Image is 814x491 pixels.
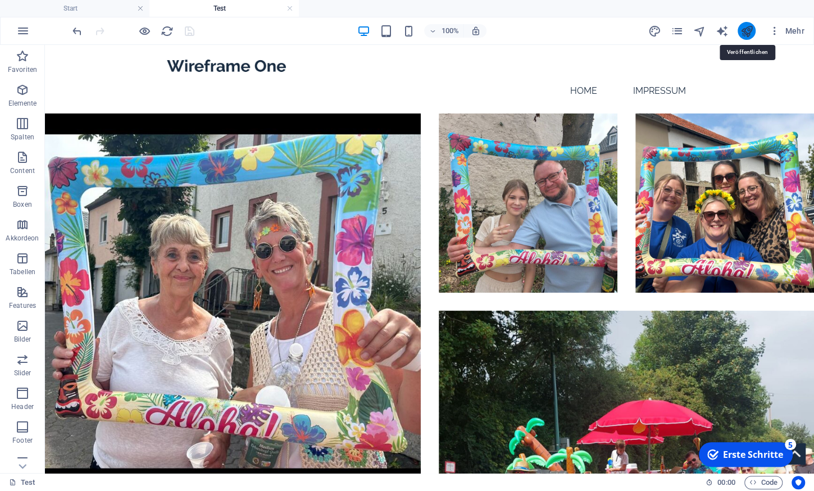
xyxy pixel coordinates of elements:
div: Erste Schritte [30,11,90,23]
p: Slider [14,369,31,378]
i: AI Writer [715,25,728,38]
button: pages [670,24,684,38]
button: Usercentrics [792,476,805,489]
h6: 100% [441,24,459,38]
p: Features [9,301,36,310]
p: Tabellen [10,267,35,276]
button: undo [70,24,84,38]
button: Klicke hier, um den Vorschau-Modus zu verlassen [138,24,151,38]
i: Rückgängig: Galeriebilder ändern (Strg+Z) [71,25,84,38]
i: Seiten (Strg+Alt+S) [670,25,683,38]
p: Boxen [13,200,32,209]
p: Content [10,166,35,175]
span: : [725,478,727,487]
button: reload [160,24,174,38]
div: 5 [92,1,103,12]
i: Navigator [693,25,706,38]
p: Header [11,402,34,411]
p: Favoriten [8,65,37,74]
a: Klick, um Auswahl aufzuheben. Doppelklick öffnet Seitenverwaltung [9,476,35,489]
h4: Test [149,2,299,15]
p: Elemente [8,99,37,108]
span: 00 00 [717,476,735,489]
i: Design (Strg+Alt+Y) [648,25,661,38]
i: Bei Größenänderung Zoomstufe automatisch an das gewählte Gerät anpassen. [470,26,480,36]
button: publish [738,22,756,40]
h6: Session-Zeit [706,476,735,489]
button: design [648,24,661,38]
span: Code [749,476,777,489]
p: Footer [12,436,33,445]
button: navigator [693,24,706,38]
button: text_generator [715,24,729,38]
span: Mehr [769,25,804,37]
div: Erste Schritte 5 items remaining, 0% complete [6,4,100,29]
i: Seite neu laden [161,25,174,38]
button: 100% [424,24,464,38]
p: Akkordeon [6,234,39,243]
p: Bilder [14,335,31,344]
button: Mehr [765,22,809,40]
button: Code [744,476,783,489]
p: Spalten [11,133,34,142]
